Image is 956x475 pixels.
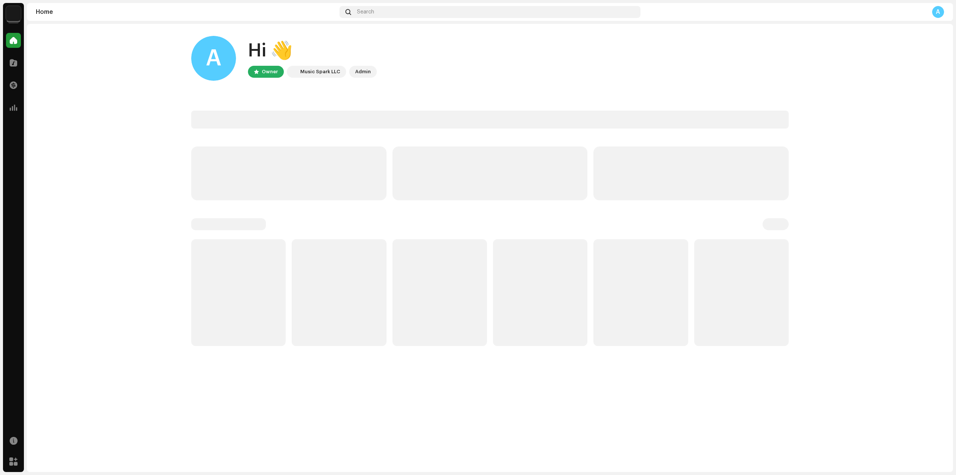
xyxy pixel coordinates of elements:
[288,67,297,76] img: bc4c4277-71b2-49c5-abdf-ca4e9d31f9c1
[300,67,340,76] div: Music Spark LLC
[355,67,371,76] div: Admin
[357,9,374,15] span: Search
[6,6,21,21] img: bc4c4277-71b2-49c5-abdf-ca4e9d31f9c1
[262,67,278,76] div: Owner
[36,9,336,15] div: Home
[248,39,377,63] div: Hi 👋
[191,36,236,81] div: A
[932,6,944,18] div: A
